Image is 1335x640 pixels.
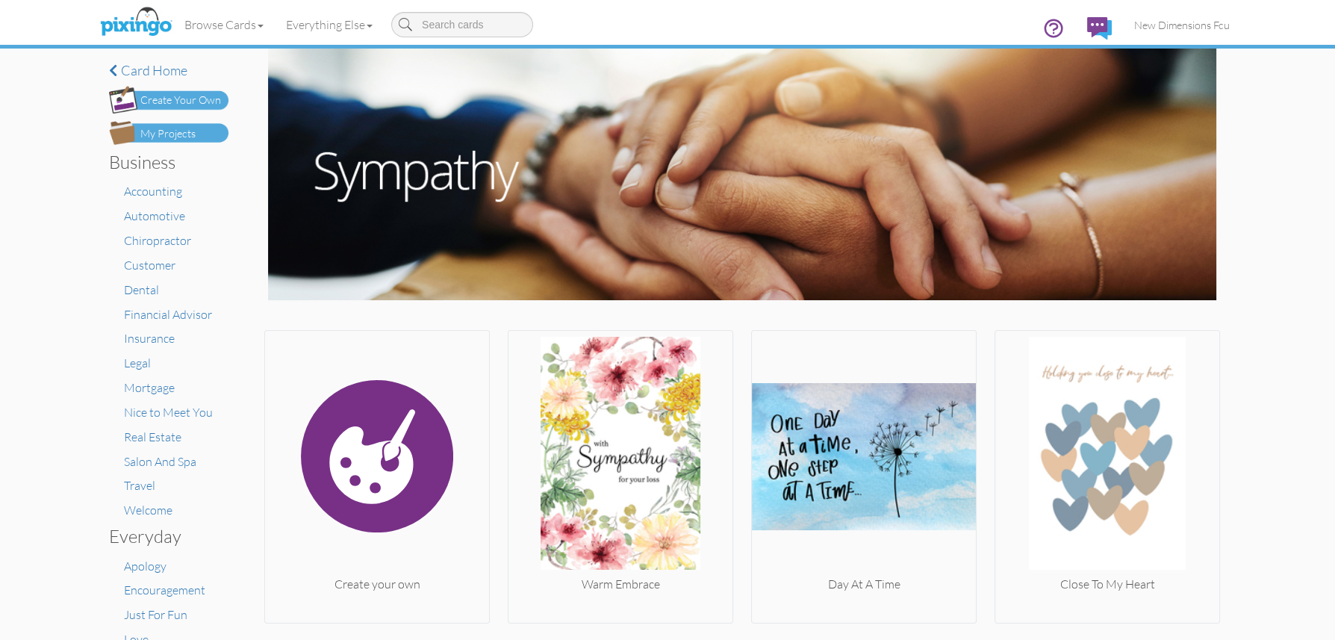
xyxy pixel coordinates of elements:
[124,582,205,597] a: Encouragement
[275,6,384,43] a: Everything Else
[140,93,221,108] div: Create Your Own
[124,258,175,273] a: Customer
[995,576,1219,593] div: Close To My Heart
[1087,17,1112,40] img: comments.svg
[124,607,187,622] a: Just For Fun
[124,429,181,444] a: Real Estate
[508,576,732,593] div: Warm Embrace
[109,86,228,114] img: create-own-button.png
[96,4,175,41] img: pixingo logo
[109,121,228,145] img: my-projects-button.png
[995,337,1219,576] img: 20210107-034016-874434c0d8ec-250.jpg
[124,331,175,346] a: Insurance
[109,526,217,546] h3: Everyday
[1123,6,1241,44] a: New Dimensions Fcu
[124,184,182,199] a: Accounting
[140,126,196,142] div: My Projects
[124,208,185,223] a: Automotive
[124,503,172,518] a: Welcome
[265,337,489,576] img: create.svg
[268,49,1216,300] img: sympathy.jpg
[391,12,533,37] input: Search cards
[752,576,976,593] div: Day At A Time
[109,152,217,172] h3: Business
[173,6,275,43] a: Browse Cards
[124,282,159,297] a: Dental
[124,454,196,469] a: Salon And Spa
[124,233,191,248] a: Chiropractor
[124,307,212,322] a: Financial Advisor
[1134,19,1230,31] span: New Dimensions Fcu
[265,576,489,593] div: Create your own
[124,405,213,420] a: Nice to Meet You
[124,355,151,370] a: Legal
[508,337,732,576] img: 20250113-233208-4946311d11f7-250.jpg
[124,380,175,395] a: Mortgage
[109,63,228,78] a: Card home
[124,478,155,493] a: Travel
[752,337,976,576] img: 20181005-050538-960a96db-250.jpg
[124,559,167,574] a: Apology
